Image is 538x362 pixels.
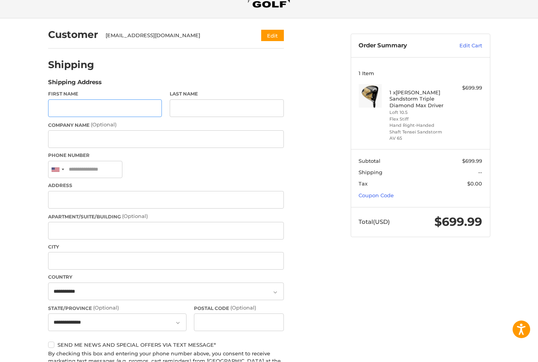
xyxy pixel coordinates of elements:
[261,30,284,41] button: Edit
[48,78,102,91] legend: Shipping Address
[434,215,482,229] span: $699.99
[48,152,284,159] label: Phone Number
[359,218,390,226] span: Total (USD)
[48,91,162,98] label: First Name
[48,162,66,178] div: United States: +1
[194,304,284,312] label: Postal Code
[389,129,449,142] li: Shaft Tensei Sandstorm AV 65
[359,181,368,187] span: Tax
[389,116,449,123] li: Flex Stiff
[359,70,482,77] h3: 1 Item
[359,158,380,164] span: Subtotal
[230,305,256,311] small: (Optional)
[48,29,98,41] h2: Customer
[389,110,449,116] li: Loft 10.5
[451,85,482,92] div: $699.99
[389,90,449,109] h4: 1 x [PERSON_NAME] Sandstorm Triple Diamond Max Driver
[93,305,119,311] small: (Optional)
[473,341,538,362] iframe: Google Customer Reviews
[48,304,187,312] label: State/Province
[122,213,148,220] small: (Optional)
[48,121,284,129] label: Company Name
[443,42,482,50] a: Edit Cart
[48,342,284,348] label: Send me news and special offers via text message*
[48,213,284,221] label: Apartment/Suite/Building
[359,169,382,176] span: Shipping
[48,274,284,281] label: Country
[170,91,284,98] label: Last Name
[106,32,246,40] div: [EMAIL_ADDRESS][DOMAIN_NAME]
[48,182,284,189] label: Address
[359,193,394,199] a: Coupon Code
[467,181,482,187] span: $0.00
[462,158,482,164] span: $699.99
[48,244,284,251] label: City
[48,59,94,71] h2: Shipping
[389,122,449,129] li: Hand Right-Handed
[91,122,117,128] small: (Optional)
[359,42,443,50] h3: Order Summary
[478,169,482,176] span: --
